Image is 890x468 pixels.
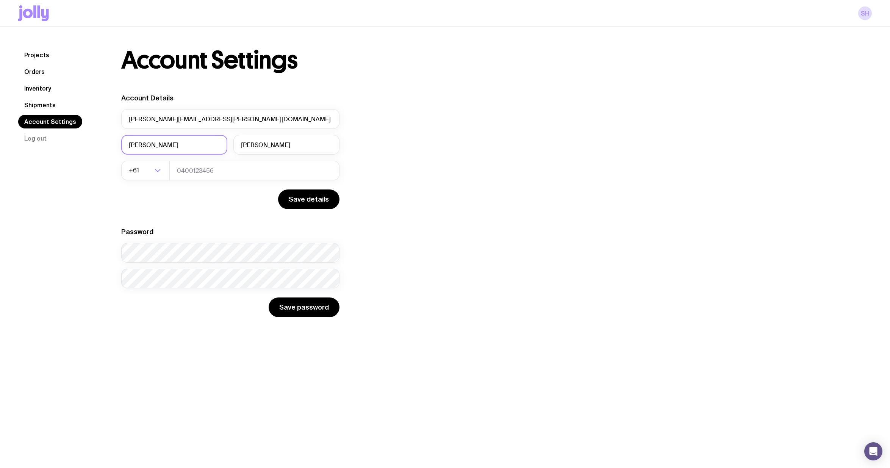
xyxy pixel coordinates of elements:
[233,135,339,155] input: Last Name
[141,161,152,180] input: Search for option
[121,109,339,129] input: your@email.com
[18,131,53,145] button: Log out
[858,6,872,20] a: SH
[18,115,82,128] a: Account Settings
[18,81,57,95] a: Inventory
[121,48,297,72] h1: Account Settings
[121,94,174,102] label: Account Details
[18,65,51,78] a: Orders
[121,161,170,180] div: Search for option
[121,135,227,155] input: First Name
[18,98,62,112] a: Shipments
[18,48,55,62] a: Projects
[278,189,339,209] button: Save details
[129,161,141,180] span: +61
[121,228,153,236] label: Password
[269,297,339,317] button: Save password
[864,442,882,460] div: Open Intercom Messenger
[169,161,339,180] input: 0400123456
